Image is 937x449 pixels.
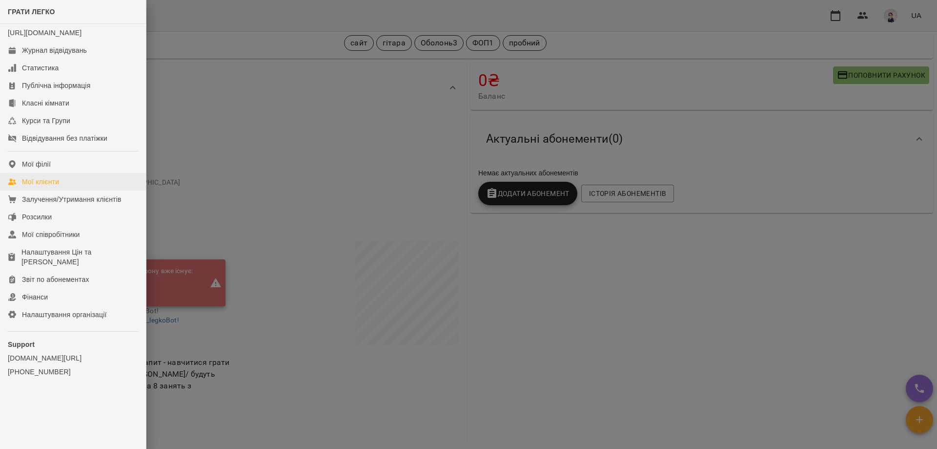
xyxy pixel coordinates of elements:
div: Мої філії [22,159,51,169]
a: [DOMAIN_NAME][URL] [8,353,138,363]
div: Звіт по абонементах [22,275,89,284]
div: Журнал відвідувань [22,45,87,55]
div: Курси та Групи [22,116,70,126]
div: Статистика [22,63,59,73]
p: Support [8,340,138,349]
div: Класні кімнати [22,98,69,108]
div: Публічна інформація [22,81,90,90]
div: Мої співробітники [22,230,80,239]
div: Розсилки [22,212,52,222]
div: Налаштування організації [22,310,107,320]
a: [URL][DOMAIN_NAME] [8,29,81,37]
div: Відвідування без платіжки [22,133,107,143]
span: ГРАТИ ЛЕГКО [8,8,55,16]
div: Налаштування Цін та [PERSON_NAME] [21,247,138,267]
div: Залучення/Утримання клієнтів [22,194,122,204]
a: [PHONE_NUMBER] [8,367,138,377]
div: Мої клієнти [22,177,59,187]
div: Фінанси [22,292,48,302]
